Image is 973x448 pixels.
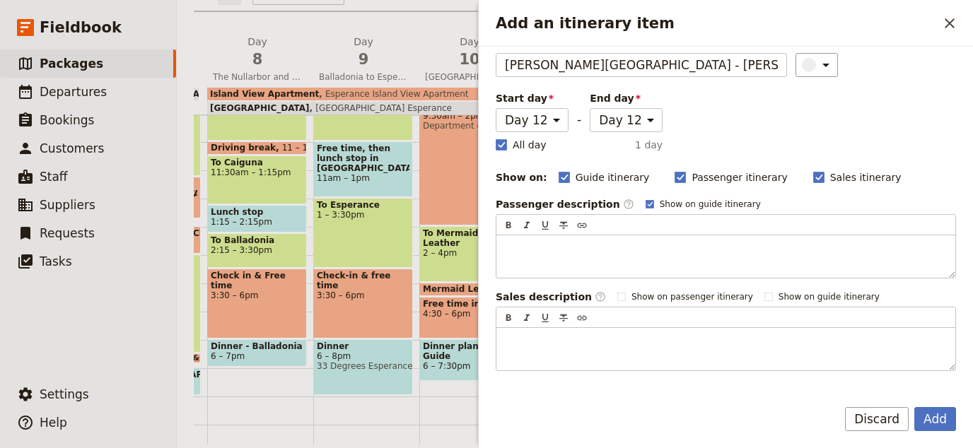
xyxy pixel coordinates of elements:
span: Esperance Island View Apartment [319,89,468,99]
span: To Mermaid Leather [423,228,515,248]
span: Settings [40,387,89,401]
div: To Caiguna11:30am – 1:15pm [207,155,307,204]
span: Bookings [40,113,94,127]
span: Departures [40,85,107,99]
span: Help [40,415,67,430]
span: Dinner at [GEOGRAPHIC_DATA] [105,370,197,379]
button: Day8The Nullarbor and Esperance [207,35,313,87]
span: 6 – 8pm [317,351,409,361]
span: Tasks [40,254,72,269]
span: To Caiguna [211,158,303,167]
span: [GEOGRAPHIC_DATA] [419,71,520,83]
div: Free time in town4:30 – 6pm [419,297,519,338]
span: Dinner [317,341,409,351]
span: To Balladonia [211,235,303,245]
span: Show on passenger itinerary [631,291,753,302]
button: Day10[GEOGRAPHIC_DATA] [419,35,525,87]
span: Free time in town [423,299,515,309]
button: Discard [845,407,909,431]
span: ​ [595,291,606,302]
span: 11 – 11:30am [282,143,341,153]
span: 2 – 4pm [423,248,515,258]
button: Format italic [519,218,535,233]
span: 4:30 – 6pm [423,309,515,319]
span: Check in & Free time [211,271,303,290]
button: Add [914,407,956,431]
span: 1 – 3:30pm [317,210,409,220]
div: Dinner6 – 8pm33 Degrees Esperance [313,339,413,395]
span: ​ [623,199,634,210]
span: All day [513,138,547,152]
span: Island View Apartment [210,89,319,99]
span: 9 [319,49,408,70]
button: Close drawer [938,11,962,35]
span: 1 day [635,138,663,152]
span: Dinner planned by Guide [423,341,515,361]
div: Check in & Free time3:30 – 6pm [207,269,307,338]
span: Lunch stop [211,207,303,217]
span: To Esperance [317,200,409,210]
h2: Day [425,35,514,70]
span: Packages [40,57,103,71]
button: Format bold [501,218,516,233]
span: Driving break [211,143,282,153]
span: Sales itinerary [830,170,902,184]
div: [GEOGRAPHIC_DATA][GEOGRAPHIC_DATA] Esperance [207,102,517,114]
span: The Nullarbor and Esperance [207,71,308,83]
button: Day9Balladonia to Esperance [313,35,419,87]
span: 6 – 7:30pm [423,361,515,371]
button: Insert link [574,218,590,233]
span: 3:30 – 6pm [211,290,303,300]
span: Customers [40,141,104,155]
span: Free time, then lunch stop in [GEOGRAPHIC_DATA] [317,143,409,173]
span: 9:30am – 2pm [423,111,515,121]
span: End day [590,91,663,105]
span: Requests [40,226,95,240]
select: Start day [496,108,569,132]
span: Mermaid Leather [423,284,510,294]
label: Passenger description [496,197,634,211]
span: 11am – 1pm [317,173,409,183]
div: Show on: [496,170,547,184]
button: Insert link [574,310,590,326]
button: Format strikethrough [556,310,571,326]
span: 1:15 – 2:15pm [211,217,272,227]
select: End day [590,108,663,132]
span: 3:30 – 6pm [317,290,409,300]
span: Staff [40,170,68,184]
span: Suppliers [40,198,95,212]
button: Format italic [519,310,535,326]
div: Mermaid Leather4 – 4:30pm [419,283,519,296]
span: Start day [496,91,569,105]
span: Dinner - Balladonia restaurant [211,341,303,351]
div: Lunch stop1:15 – 2:15pm [207,205,307,232]
div: To Balladonia2:15 – 3:30pm [207,233,307,268]
span: Scenic Flight with Chinta [105,228,197,238]
span: Fieldbook [40,17,122,38]
div: To Esperance1 – 3:30pm [313,198,413,268]
button: Format underline [537,218,553,233]
div: To Mermaid Leather2 – 4pm [419,226,519,282]
button: Format bold [501,310,516,326]
span: 2:15 – 3:30pm [211,245,303,255]
span: [GEOGRAPHIC_DATA] Esperance [310,103,452,113]
button: Format strikethrough [556,218,571,233]
div: Free time, then lunch stop in [GEOGRAPHIC_DATA]11am – 1pm [313,141,413,197]
span: Passenger itinerary [692,170,787,184]
span: 33 Degrees Esperance [317,361,409,371]
span: 6 – 7pm [211,351,245,361]
span: Show on guide itinerary [660,199,761,210]
input: Name [496,53,787,77]
span: Check-in & free time [317,271,409,290]
h2: Add an itinerary item [496,13,938,34]
span: 10 [425,49,514,70]
div: Driving break11 – 11:30am [207,141,307,155]
h2: Day [319,35,408,70]
div: Check-in & free time3:30 – 6pm [313,269,413,338]
span: Guide itinerary [576,170,650,184]
div: Dinner - Balladonia restaurant6 – 7pm [207,339,307,367]
h2: Day [213,35,302,70]
span: [GEOGRAPHIC_DATA] [210,103,310,113]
